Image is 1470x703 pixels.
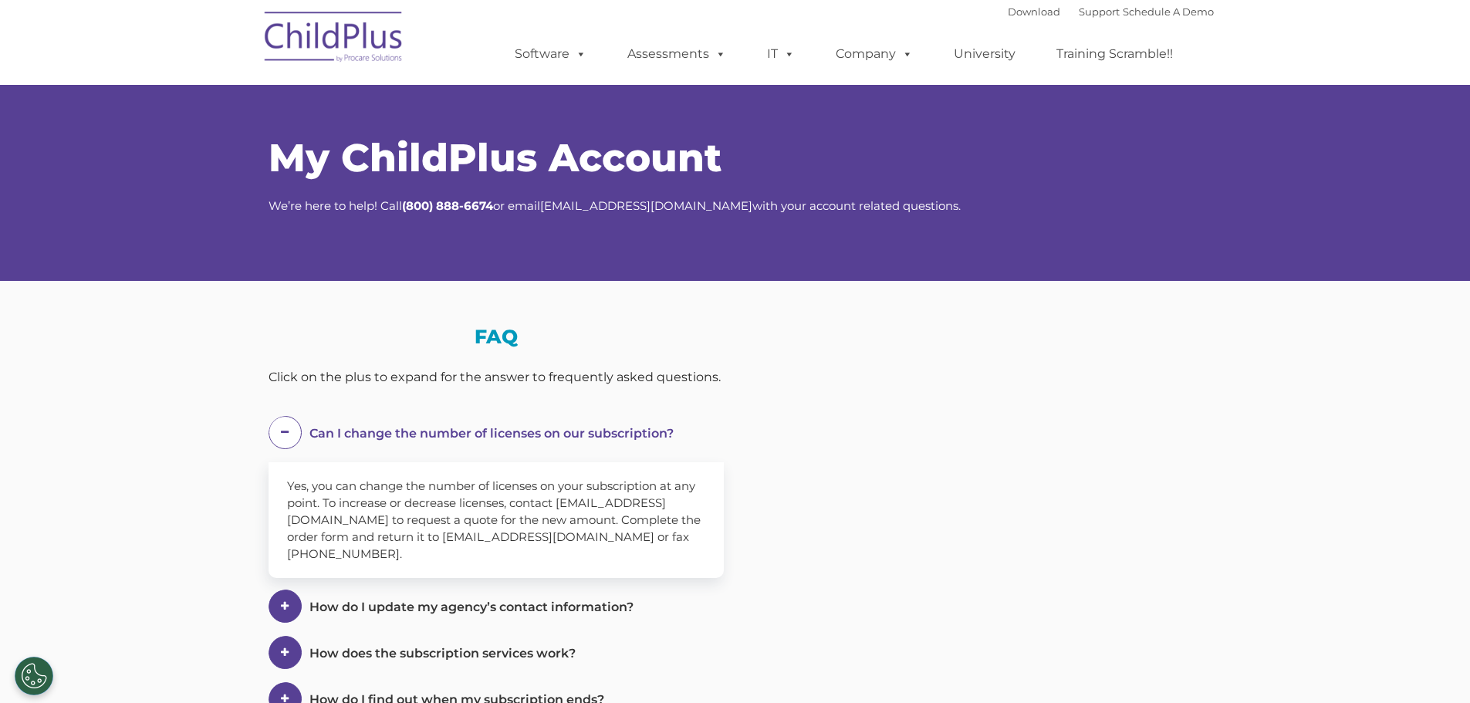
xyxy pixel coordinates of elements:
[499,39,602,69] a: Software
[15,657,53,695] button: Cookies Settings
[257,1,411,78] img: ChildPlus by Procare Solutions
[1008,5,1060,18] a: Download
[269,134,721,181] span: My ChildPlus Account
[1123,5,1214,18] a: Schedule A Demo
[269,198,961,213] span: We’re here to help! Call or email with your account related questions.
[402,198,406,213] strong: (
[612,39,742,69] a: Assessments
[938,39,1031,69] a: University
[820,39,928,69] a: Company
[752,39,810,69] a: IT
[1008,5,1214,18] font: |
[269,462,724,578] div: Yes, you can change the number of licenses on your subscription at any point. To increase or decr...
[269,327,724,346] h3: FAQ
[1041,39,1188,69] a: Training Scramble!!
[269,366,724,389] div: Click on the plus to expand for the answer to frequently asked questions.
[309,426,674,441] span: Can I change the number of licenses on our subscription?
[1079,5,1120,18] a: Support
[309,646,576,661] span: How does the subscription services work?
[406,198,493,213] strong: 800) 888-6674
[309,600,634,614] span: How do I update my agency’s contact information?
[540,198,752,213] a: [EMAIL_ADDRESS][DOMAIN_NAME]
